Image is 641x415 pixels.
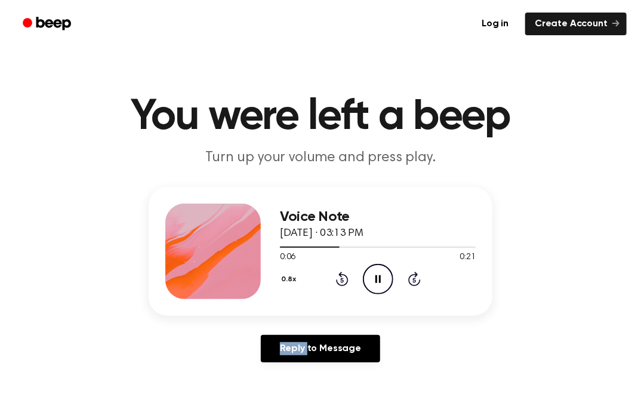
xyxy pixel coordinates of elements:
[91,148,550,168] p: Turn up your volume and press play.
[280,209,476,225] h3: Voice Note
[460,251,476,264] span: 0:21
[472,13,518,35] a: Log in
[280,251,295,264] span: 0:06
[14,13,82,36] a: Beep
[261,335,380,362] a: Reply to Message
[280,228,363,239] span: [DATE] · 03:13 PM
[280,269,301,290] button: 0.8x
[525,13,627,35] a: Create Account
[15,96,626,139] h1: You were left a beep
